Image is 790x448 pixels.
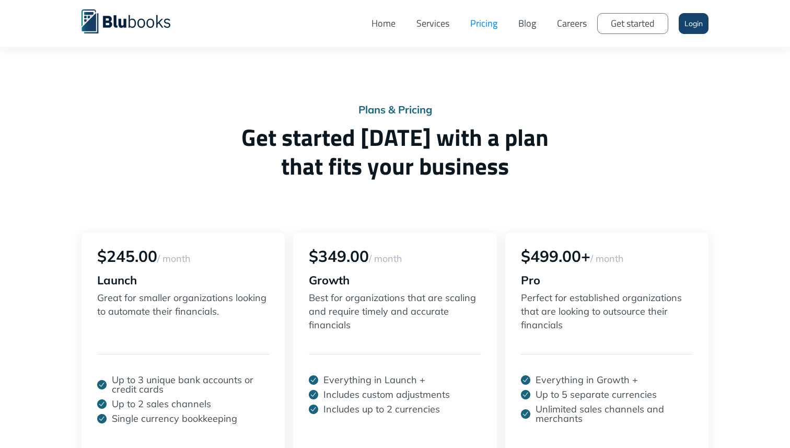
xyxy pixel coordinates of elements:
div: Launch [97,274,269,286]
div: $245.00 [97,248,269,264]
p: Best for organizations that are scaling and require timely and accurate financials [309,291,481,333]
p: Includes up to 2 currencies [323,405,440,414]
p: Perfect for established organizations that are looking to outsource their financials [521,291,693,333]
div: Growth [309,274,481,286]
div: Plans & Pricing [82,105,708,115]
p: Up to 5 separate currencies [536,390,657,399]
a: Services [406,8,460,39]
p: Unlimited sales channels and merchants [536,405,693,423]
a: Pricing [460,8,508,39]
a: Home [361,8,406,39]
h1: Get started [DATE] with a plan [82,123,708,180]
a: Careers [547,8,597,39]
a: Blog [508,8,547,39]
p: Up to 2 sales channels [112,399,211,409]
p: Up to 3 unique bank accounts or credit cards [112,375,269,394]
p: Everything in Growth + [536,375,638,385]
span: / month [369,252,402,265]
p: Everything in Launch + [323,375,425,385]
p: Includes custom adjustments [323,390,450,399]
span: / month [590,252,624,265]
p: Great for smaller organizations looking to automate their financials. [97,291,269,333]
div: $349.00 [309,248,481,264]
p: Single currency bookkeeping [112,414,237,423]
span: / month [157,252,191,265]
a: Get started [597,13,668,34]
div: $499.00+ [521,248,693,264]
a: Login [679,13,708,34]
span: that fits your business [82,152,708,180]
div: Pro [521,274,693,286]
